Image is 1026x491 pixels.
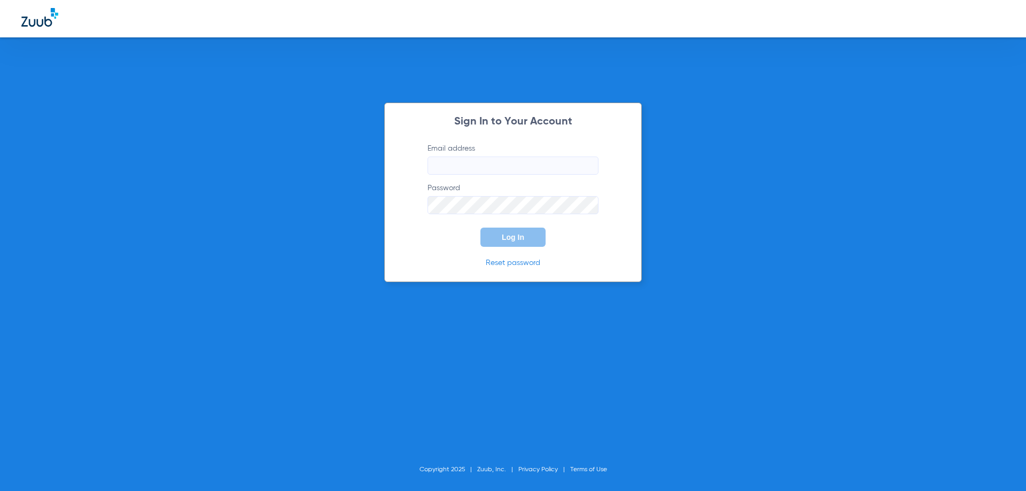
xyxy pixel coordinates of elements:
li: Zuub, Inc. [477,464,518,475]
label: Password [428,183,598,214]
input: Email address [428,157,598,175]
button: Log In [480,228,546,247]
h2: Sign In to Your Account [411,116,615,127]
li: Copyright 2025 [419,464,477,475]
span: Log In [502,233,524,241]
a: Terms of Use [570,466,607,473]
input: Password [428,196,598,214]
img: Zuub Logo [21,8,58,27]
a: Reset password [486,259,540,267]
label: Email address [428,143,598,175]
a: Privacy Policy [518,466,558,473]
